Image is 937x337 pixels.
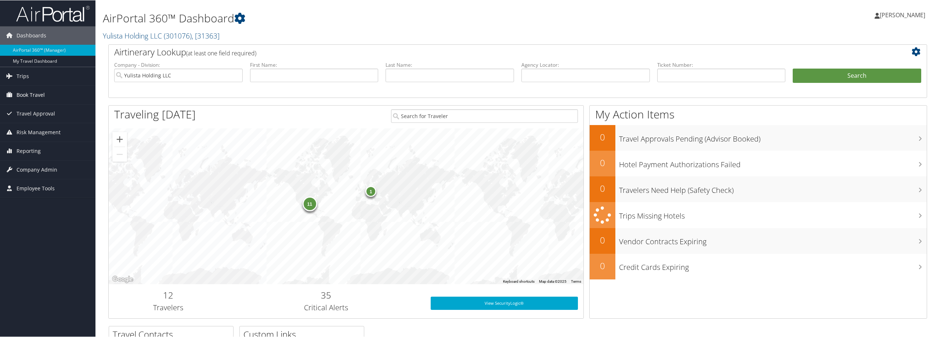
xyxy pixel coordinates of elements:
h1: My Action Items [590,106,927,122]
h3: Travelers Need Help (Safety Check) [619,181,927,195]
a: 0Vendor Contracts Expiring [590,228,927,253]
a: 0Hotel Payment Authorizations Failed [590,150,927,176]
a: 0Travelers Need Help (Safety Check) [590,176,927,202]
h3: Hotel Payment Authorizations Failed [619,155,927,169]
h3: Critical Alerts [233,302,420,312]
span: Company Admin [17,160,57,179]
span: Reporting [17,142,41,160]
label: Last Name: [386,61,514,68]
span: Book Travel [17,85,45,104]
span: , [ 31363 ] [192,30,220,40]
a: 0Credit Cards Expiring [590,253,927,279]
span: (at least one field required) [186,49,256,57]
h2: 12 [114,289,222,301]
span: Travel Approval [17,104,55,122]
h2: 0 [590,131,615,143]
a: Yulista Holding LLC [103,30,220,40]
span: Map data ©2025 [539,279,567,283]
span: Dashboards [17,26,46,44]
h2: Airtinerary Lookup [114,45,853,58]
input: Search for Traveler [391,109,578,122]
span: ( 301076 ) [164,30,192,40]
button: Search [793,68,921,83]
div: 1 [365,186,376,197]
a: 0Travel Approvals Pending (Advisor Booked) [590,125,927,150]
span: Employee Tools [17,179,55,197]
a: [PERSON_NAME] [875,4,933,26]
span: Risk Management [17,123,61,141]
div: 11 [303,196,317,210]
h3: Travelers [114,302,222,312]
button: Zoom in [112,132,127,146]
label: First Name: [250,61,379,68]
h3: Credit Cards Expiring [619,258,927,272]
h1: Traveling [DATE] [114,106,196,122]
span: [PERSON_NAME] [880,11,925,19]
label: Ticket Number: [657,61,786,68]
span: Trips [17,67,29,85]
img: airportal-logo.png [16,5,90,22]
button: Zoom out [112,147,127,161]
a: Trips Missing Hotels [590,202,927,228]
a: View SecurityLogic® [431,296,578,309]
img: Google [111,274,135,284]
h2: 0 [590,234,615,246]
h2: 0 [590,156,615,169]
h2: 0 [590,182,615,194]
button: Keyboard shortcuts [503,279,535,284]
h3: Trips Missing Hotels [619,207,927,221]
label: Agency Locator: [521,61,650,68]
h2: 0 [590,259,615,272]
label: Company - Division: [114,61,243,68]
a: Terms (opens in new tab) [571,279,581,283]
a: Open this area in Google Maps (opens a new window) [111,274,135,284]
h2: 35 [233,289,420,301]
h1: AirPortal 360™ Dashboard [103,10,656,26]
h3: Travel Approvals Pending (Advisor Booked) [619,130,927,144]
h3: Vendor Contracts Expiring [619,232,927,246]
